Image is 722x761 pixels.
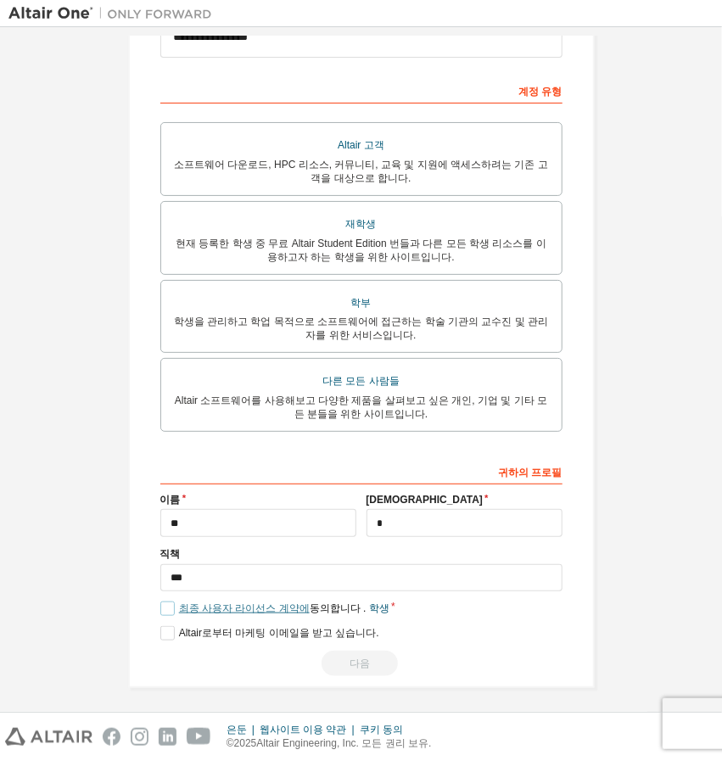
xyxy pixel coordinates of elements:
[322,375,400,387] font: 다른 모든 사람들
[187,728,211,746] img: youtube.svg
[367,494,484,506] font: [DEMOGRAPHIC_DATA]
[227,724,247,736] font: 은둔
[227,737,234,749] font: ©
[260,724,347,736] font: 웹사이트 이용 약관
[179,627,379,639] font: Altair로부터 마케팅 이메일을 받고 싶습니다.
[176,238,546,263] font: 현재 등록한 학생 중 무료 Altair Student Edition 번들과 다른 모든 학생 리소스를 이용하고자 하는 학생을 위한 사이트입니다.
[234,737,257,749] font: 2025
[160,494,181,506] font: 이름
[174,316,548,341] font: 학생을 관리하고 학업 목적으로 소프트웨어에 접근하는 학술 기관의 교수진 및 관리자를 위한 서비스입니다.
[175,394,547,420] font: Altair 소프트웨어를 사용해보고 다양한 제품을 살펴보고 싶은 개인, 기업 및 기타 모든 분들을 위한 사이트입니다.
[518,86,562,98] font: 계정 유형
[256,737,431,749] font: Altair Engineering, Inc. 모든 권리 보유.
[5,728,92,746] img: altair_logo.svg
[160,548,181,560] font: 직책
[8,5,221,22] img: 알타이르 원
[351,297,372,309] font: 학부
[179,602,310,614] font: 최종 사용자 라이선스 계약에
[369,602,389,614] font: 학생
[338,139,384,151] font: Altair 고객
[159,728,176,746] img: linkedin.svg
[131,728,148,746] img: instagram.svg
[346,218,377,230] font: 재학생
[310,602,367,614] font: 동의합니다 .
[498,467,562,478] font: 귀하의 프로필
[160,651,562,676] div: Read and acccept EULA to continue
[103,728,120,746] img: facebook.svg
[360,724,403,736] font: 쿠키 동의
[174,159,548,184] font: 소프트웨어 다운로드, HPC 리소스, 커뮤니티, 교육 및 지원에 액세스하려는 기존 고객을 대상으로 합니다.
